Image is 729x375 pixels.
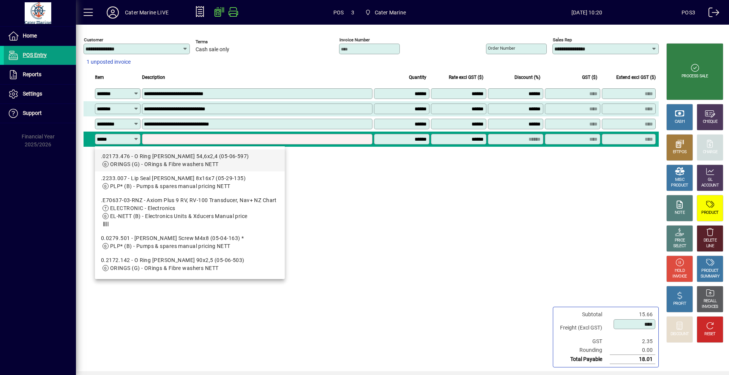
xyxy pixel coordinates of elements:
span: Cater Marine [375,6,406,19]
span: Terms [196,39,241,44]
div: .2233.007 - Lip Seal [PERSON_NAME] 8x16x7 (05-29-135) [101,174,279,182]
a: Logout [703,2,720,26]
div: SUMMARY [701,274,720,279]
div: INVOICES [702,304,718,310]
td: Freight (Excl GST) [556,319,610,337]
mat-label: Order number [488,46,515,51]
mat-option: .02173.476 - O Ring Johnson 54,6x2,4 (05-06-597) [95,149,285,171]
div: DELETE [704,238,716,243]
a: Support [4,104,76,123]
span: 3 [351,6,354,19]
div: SELECT [673,243,686,249]
span: Cater Marine [362,6,409,19]
span: Cash sale only [196,47,229,53]
td: Total Payable [556,355,610,364]
div: RECALL [704,298,717,304]
div: NOTE [675,210,685,216]
span: POS [333,6,344,19]
span: Item [95,73,104,82]
div: RESET [704,331,716,337]
mat-option: 0.2230.015 - Johnson V-ring (05-19-503 [95,275,285,297]
mat-option: .2233.007 - Lip Seal Johnson 8x16x7 (05-29-135) [95,171,285,193]
span: [DATE] 10:20 [492,6,682,19]
div: PRODUCT [701,210,718,216]
div: Cater Marine LIVE [125,6,169,19]
mat-option: .E70637-03-RNZ - Axiom Plus 9 RV, RV-100 Transducer, Nav+ NZ Chart [95,193,285,231]
div: INVOICE [672,274,686,279]
span: Support [23,110,42,116]
a: Home [4,27,76,46]
mat-option: 0.0279.501 - Johnson Screw M4x8 (05-04-163) * [95,231,285,253]
td: 15.66 [610,310,655,319]
div: 0.2172.142 - O Ring [PERSON_NAME] 90x2,5 (05-06-503) [101,256,279,264]
span: Extend excl GST ($) [616,73,656,82]
span: Description [142,73,165,82]
td: 18.01 [610,355,655,364]
div: MISC [675,177,684,183]
span: PLP* (B) - Pumps & spares manual pricing NETT [110,243,230,249]
div: CHARGE [703,149,718,155]
span: Discount (%) [514,73,540,82]
div: HOLD [675,268,685,274]
div: CHEQUE [703,119,717,125]
span: ELECTRONIC - Electronics [110,205,175,211]
mat-option: 0.2172.142 - O Ring Johnson 90x2,5 (05-06-503) [95,253,285,275]
div: .02173.476 - O Ring [PERSON_NAME] 54,6x2,4 (05-06-597) [101,152,279,160]
mat-label: Invoice number [339,37,370,42]
button: Profile [101,6,125,19]
div: LINE [706,243,714,249]
td: 2.35 [610,337,655,346]
span: ORINGS (G) - ORings & Fibre washers NETT [110,265,219,271]
mat-label: Customer [84,37,103,42]
div: 0.0279.501 - [PERSON_NAME] Screw M4x8 (05-04-163) * [101,234,279,242]
div: POS3 [682,6,695,19]
span: ORINGS (G) - ORings & Fibre washers NETT [110,161,219,167]
td: 0.00 [610,346,655,355]
div: 0.2230.015 - [PERSON_NAME] V-ring ([PHONE_NUMBER] [101,278,279,286]
mat-label: Sales rep [553,37,572,42]
span: Reports [23,71,41,77]
div: PRICE [675,238,685,243]
span: 1 unposted invoice [87,58,131,66]
div: GL [708,177,713,183]
div: PRODUCT [671,183,688,188]
span: PLP* (B) - Pumps & spares manual pricing NETT [110,183,230,189]
div: PROFIT [673,301,686,307]
span: Rate excl GST ($) [449,73,483,82]
td: Rounding [556,346,610,355]
a: Reports [4,65,76,84]
td: GST [556,337,610,346]
button: 1 unposted invoice [84,55,134,69]
span: EL-NETT (B) - Electronics Units & Xducers Manual price [110,213,248,219]
div: CASH [675,119,685,125]
span: GST ($) [582,73,597,82]
span: POS Entry [23,52,47,58]
div: PRODUCT [701,268,718,274]
a: Settings [4,85,76,104]
div: .E70637-03-RNZ - Axiom Plus 9 RV, RV-100 Transducer, Nav+ NZ Chart [101,196,279,204]
span: Home [23,33,37,39]
div: ACCOUNT [701,183,719,188]
div: DISCOUNT [671,331,689,337]
span: Settings [23,91,42,97]
div: PROCESS SALE [682,74,708,79]
td: Subtotal [556,310,610,319]
span: Quantity [409,73,426,82]
div: EFTPOS [673,149,687,155]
